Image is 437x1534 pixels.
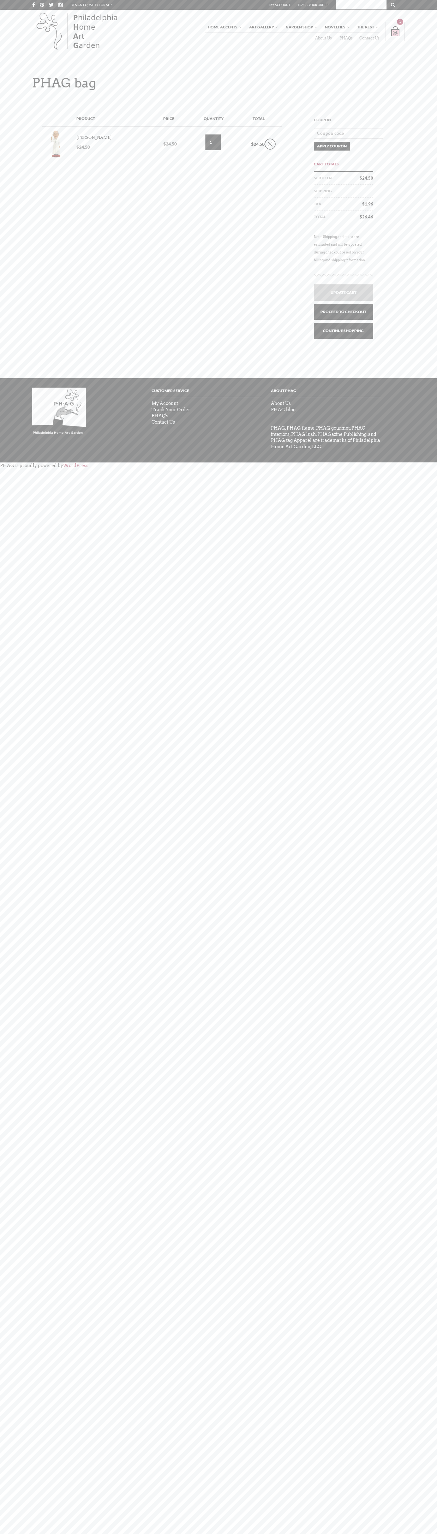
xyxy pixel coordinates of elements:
h2: Cart Totals [314,157,373,172]
input: Apply Coupon [314,142,350,151]
small: Note: Shipping and taxes are estimated and will be updated during checkout based on your billing ... [314,235,366,262]
h4: About PHag [271,388,381,398]
bdi: 24.50 [360,175,373,181]
a: Track Your Order [297,3,328,7]
bdi: 24.50 [163,141,177,146]
bdi: 24.50 [251,141,265,147]
input: Qty [205,134,221,150]
a: PHAQ's [152,413,168,418]
h1: PHAG bag [32,75,411,91]
a: The Rest [354,22,379,33]
span: $ [360,214,362,219]
a: Novelties [322,22,350,33]
img: Pope Francis Bobblehead [42,130,70,158]
th: Price [163,111,194,127]
th: Product [76,111,163,127]
a: WordPress [63,463,88,468]
th: Total [233,111,265,127]
a: About Us [311,36,335,41]
a: Continue Shopping [314,323,373,339]
a: My Account [152,401,178,406]
a: × [265,139,276,150]
input: Update Cart [314,284,373,301]
a: About Us [271,401,291,406]
h4: Customer Service [152,388,261,398]
input: Coupon code [314,128,383,139]
a: PHAQs [335,36,356,41]
th: Quantity [194,111,233,127]
a: Proceed to checkout [314,304,373,320]
span: $ [360,175,362,181]
img: phag-logo-compressor.gif [32,388,86,435]
a: Art Gallery [246,22,279,33]
a: [PERSON_NAME] [76,135,112,140]
span: $ [163,141,166,146]
a: Contact Us [152,419,175,425]
bdi: 24.50 [76,144,90,150]
th: Tax [314,198,339,211]
a: Contact Us [356,36,380,41]
bdi: 1.96 [362,201,373,206]
span: $ [76,144,79,150]
th: Shipping [314,185,339,198]
span: $ [362,201,365,206]
th: Subtotal [314,172,339,185]
bdi: 26.46 [360,214,373,219]
a: My Account [269,3,290,7]
p: PHAG, PHAG flame, PHAG gourmet, PHAG interiors, PHAG lush, PHAGazine Publishing, and PHAG tag App... [271,425,381,450]
span: $ [251,141,254,147]
th: Total [314,211,339,223]
a: Garden Shop [283,22,318,33]
h3: Coupon [314,112,373,128]
a: Track Your Order [152,407,190,412]
div: 1 [397,19,403,25]
a: PHAG blog [271,407,296,412]
a: Home Accents [205,22,242,33]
